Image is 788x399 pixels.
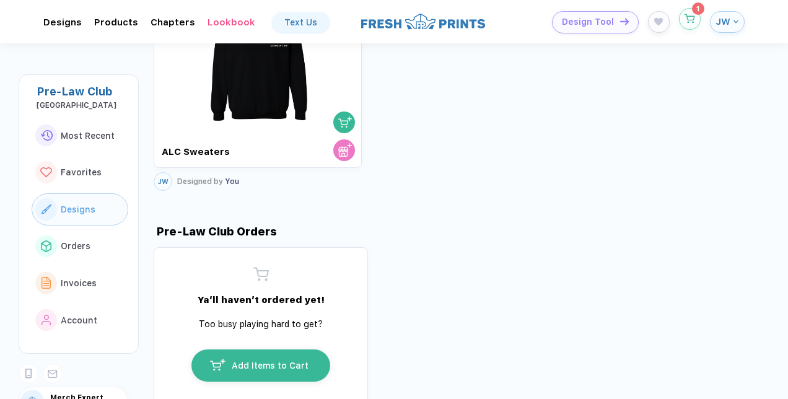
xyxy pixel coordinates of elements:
img: icon [620,18,629,25]
button: iconAdd Items to Cart [191,349,331,382]
span: Most Recent [61,131,115,141]
img: link to icon [41,240,51,252]
img: store cart [338,143,352,157]
div: DesignsToggle dropdown menu [43,17,82,28]
span: 1 [696,5,699,12]
div: Pre-Law Club Orders [154,225,277,238]
div: You [177,177,239,186]
img: icon [210,359,225,370]
button: shopping cart [333,112,355,133]
button: link to iconMost Recent [32,120,128,152]
span: Invoices [61,278,97,288]
button: JW [710,11,745,33]
img: link to icon [40,130,53,141]
div: Too busy playing hard to get? [186,318,335,330]
img: link to icon [40,167,52,178]
img: logo [361,12,485,31]
div: ChaptersToggle dropdown menu chapters [151,17,195,28]
a: Text Us [272,12,330,32]
img: link to icon [42,315,51,326]
span: Account [61,315,97,325]
span: Add Items to Cart [232,361,309,370]
img: link to icon [42,277,51,289]
div: LookbookToggle dropdown menu chapters [208,17,255,28]
span: Favorites [61,167,102,177]
div: ProductsToggle dropdown menu [94,17,138,28]
button: JW [154,172,172,191]
button: link to iconInvoices [32,267,128,299]
img: link to icon [41,204,51,214]
div: Pre-Law Club [37,85,128,98]
span: Orders [61,241,90,251]
span: Design Tool [562,17,614,27]
div: Ya’ll haven’t ordered yet! [186,294,335,305]
button: link to iconFavorites [32,156,128,188]
span: JW [158,178,169,186]
span: JW [716,16,730,27]
button: link to iconOrders [32,230,128,263]
div: ALC Sweaters [162,146,265,157]
sup: 1 [692,2,704,15]
div: Text Us [284,17,317,27]
button: Design Toolicon [552,11,639,33]
button: link to iconDesigns [32,193,128,226]
button: store cart [333,139,355,161]
span: Designed by [177,177,223,186]
img: shopping cart [338,115,352,129]
span: Designs [61,204,95,214]
button: link to iconAccount [32,304,128,336]
div: Lookbook [208,17,255,28]
div: Bentley University [37,101,128,110]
